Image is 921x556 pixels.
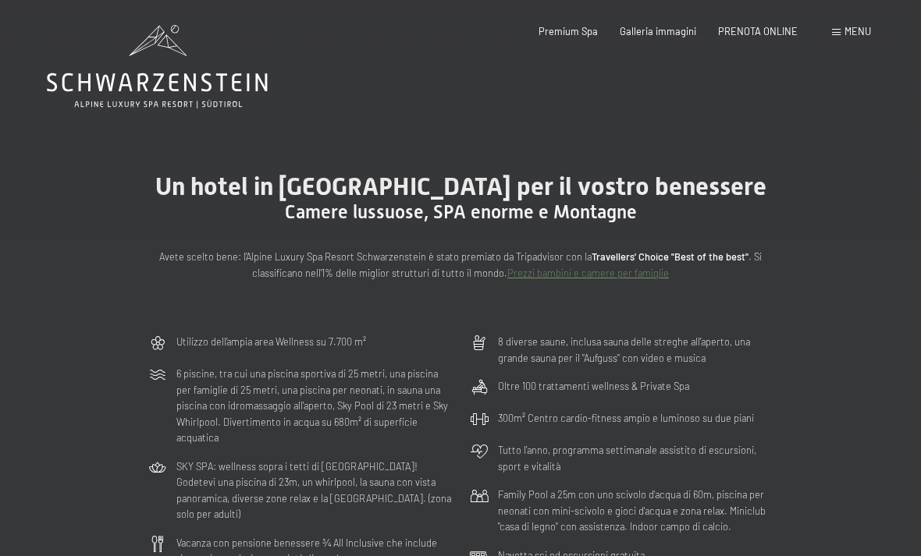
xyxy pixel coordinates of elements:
[498,487,773,534] p: Family Pool a 25m con uno scivolo d'acqua di 60m, piscina per neonati con mini-scivolo e gioci d'...
[285,201,637,223] span: Camere lussuose, SPA enorme e Montagne
[155,172,766,201] span: Un hotel in [GEOGRAPHIC_DATA] per il vostro benessere
[176,459,451,522] p: SKY SPA: wellness sopra i tetti di [GEOGRAPHIC_DATA]! Godetevi una piscina di 23m, un whirlpool, ...
[592,250,749,263] strong: Travellers' Choice "Best of the best"
[498,334,773,366] p: 8 diverse saune, inclusa sauna delle streghe all’aperto, una grande sauna per il "Aufguss" con vi...
[176,366,451,445] p: 6 piscine, tra cui una piscina sportiva di 25 metri, una piscina per famiglie di 25 metri, una pi...
[498,378,689,394] p: Oltre 100 trattamenti wellness & Private Spa
[718,25,798,37] a: PRENOTA ONLINE
[620,25,696,37] a: Galleria immagini
[176,334,366,349] p: Utilizzo dell‘ampia area Wellness su 7.700 m²
[507,267,669,279] a: Prezzi bambini e camere per famiglie
[498,442,773,474] p: Tutto l’anno, programma settimanale assistito di escursioni, sport e vitalità
[148,249,773,281] p: Avete scelto bene: l’Alpine Luxury Spa Resort Schwarzenstein è stato premiato da Tripadvisor con ...
[539,25,598,37] a: Premium Spa
[498,410,754,426] p: 300m² Centro cardio-fitness ampio e luminoso su due piani
[845,25,871,37] span: Menu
